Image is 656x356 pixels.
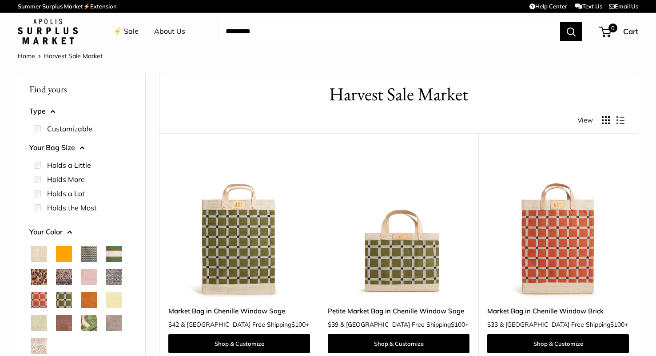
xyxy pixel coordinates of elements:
button: Search [560,22,582,41]
img: Market Bag in Chenille Window Sage [168,155,310,297]
button: Green Gingham [81,246,97,262]
button: Court Green [106,246,122,262]
a: Help Center [529,3,567,10]
a: 0 Cart [600,24,638,39]
span: $100 [451,320,465,328]
button: Mustang [56,315,72,331]
label: Holds More [47,174,85,185]
span: $100 [610,320,624,328]
a: Market Bag in Chenille Window Sage [168,306,310,316]
span: View [577,114,593,127]
button: Cognac [81,292,97,308]
img: Market Bag in Chenille Window Brick [487,155,629,297]
a: Shop & Customize [168,334,310,353]
span: $100 [291,320,306,328]
a: ⚡️ Sale [113,25,139,38]
button: Display products as list [616,116,624,124]
button: Mint Sorbet [31,315,47,331]
button: Display products as grid [602,116,610,124]
a: Market Bag in Chenille Window BrickMarket Bag in Chenille Window Brick [487,155,629,297]
span: Cart [623,27,638,36]
button: Your Bag Size [29,141,134,154]
span: Harvest Sale Market [44,52,103,60]
span: $42 [168,320,179,328]
span: $33 [487,320,498,328]
button: Taupe [106,315,122,331]
a: Shop & Customize [328,334,469,353]
button: Chenille Window Brick [31,292,47,308]
button: White Porcelain [31,338,47,354]
span: 0 [608,24,617,32]
span: $39 [328,320,338,328]
span: & [GEOGRAPHIC_DATA] Free Shipping + [340,321,469,328]
button: Blush [81,269,97,285]
input: Search... [219,22,560,41]
button: Daisy [106,292,122,308]
a: Market Bag in Chenille Window Brick [487,306,629,316]
label: Holds the Most [47,202,97,213]
button: Cheetah [31,269,47,285]
a: Home [18,52,35,60]
button: Type [29,105,134,118]
button: Your Color [29,225,134,239]
a: Petite Market Bag in Chenille Window Sage [328,306,469,316]
label: Holds a Little [47,160,91,170]
label: Customizable [47,123,92,134]
img: Apolis: Surplus Market [18,19,78,44]
h1: Harvest Sale Market [173,81,624,107]
nav: Breadcrumb [18,50,103,62]
a: Shop & Customize [487,334,629,353]
button: Chenille Window Sage [56,292,72,308]
a: Text Us [575,3,602,10]
a: About Us [154,25,185,38]
a: Email Us [609,3,638,10]
p: Find yours [29,80,134,98]
button: Natural [31,246,47,262]
span: & [GEOGRAPHIC_DATA] Free Shipping + [181,321,309,328]
img: Petite Market Bag in Chenille Window Sage [328,155,469,297]
button: Blue Porcelain [56,269,72,285]
button: Chambray [106,269,122,285]
a: Petite Market Bag in Chenille Window SagePetite Market Bag in Chenille Window Sage [328,155,469,297]
button: Palm Leaf [81,315,97,331]
a: Market Bag in Chenille Window SageMarket Bag in Chenille Window Sage [168,155,310,297]
span: & [GEOGRAPHIC_DATA] Free Shipping + [500,321,628,328]
label: Holds a Lot [47,188,85,199]
button: Orange [56,246,72,262]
